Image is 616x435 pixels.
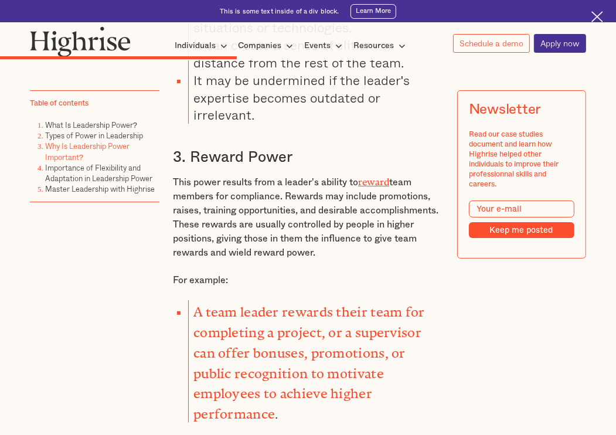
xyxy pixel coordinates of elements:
a: Learn More [350,4,397,19]
div: Companies [238,39,281,53]
a: Why Is Leadership Power Important? [45,141,130,163]
li: . [188,300,443,423]
a: What Is Leadership Power? [45,120,137,131]
div: Events [304,39,331,53]
a: Importance of Flexibility and Adaptation in Leadership Power [45,162,152,184]
form: Modal Form [469,201,574,239]
div: Events [304,39,346,53]
div: Individuals [175,39,231,53]
a: Schedule a demo [453,34,530,53]
div: Companies [238,39,297,53]
p: For example: [173,273,443,287]
div: Newsletter [469,102,542,118]
a: Apply now [534,34,586,53]
a: Types of Power in Leadership [45,130,143,142]
div: Resources [353,39,409,53]
img: Cross icon [591,11,603,22]
img: Highrise logo [30,26,130,57]
div: Read our case studies document and learn how Highrise helped other individuals to improve their p... [469,130,574,189]
a: reward [358,176,389,183]
div: Table of contents [30,98,89,108]
li: It may be undermined if the leader's expertise becomes outdated or irrelevant. [188,72,443,124]
input: Keep me posted [469,222,574,238]
input: Your e-mail [469,201,574,218]
div: Individuals [175,39,216,53]
div: Resources [353,39,394,53]
h3: 3. Reward Power [173,148,443,166]
a: Master Leadership with Highrise [45,183,155,195]
strong: A team leader rewards their team for completing a project, or a supervisor can offer bonuses, pro... [193,304,425,415]
p: This power results from a leader's ability to team members for compliance. Rewards may include pr... [173,174,443,260]
div: This is some text inside of a div block. [220,7,339,16]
